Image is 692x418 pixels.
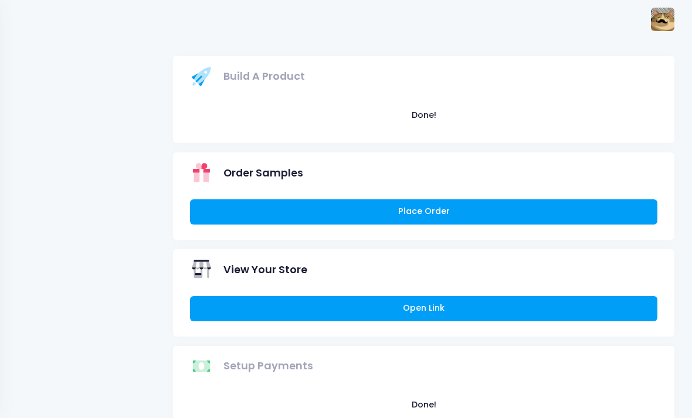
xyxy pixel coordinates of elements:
[190,393,657,418] button: Done!
[190,199,657,225] a: Place Order
[651,8,674,31] img: User
[223,165,303,181] span: Order Samples
[190,103,657,128] button: Done!
[223,69,305,84] span: Build A Product
[223,262,307,278] span: View Your Store
[223,358,313,374] span: Setup Payments
[190,296,657,321] a: Open Link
